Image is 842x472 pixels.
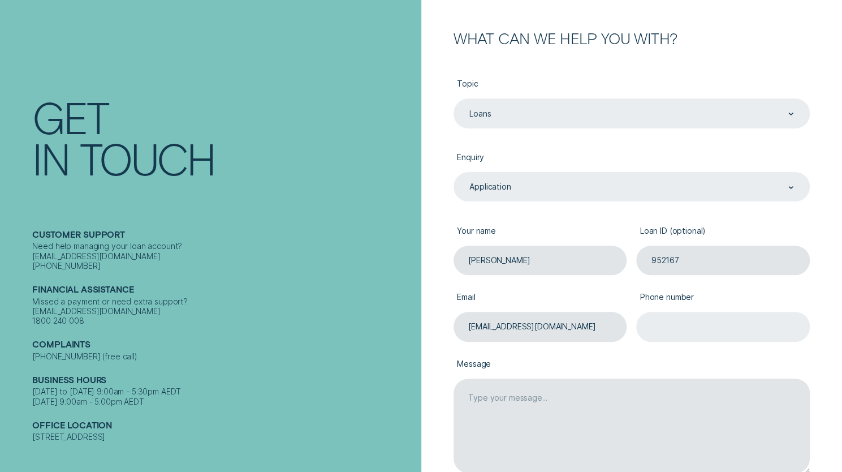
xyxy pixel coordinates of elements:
div: [STREET_ADDRESS] [32,432,416,442]
div: Loans [469,109,491,119]
h2: What can we help you with? [454,31,810,46]
h2: Complaints [32,339,416,352]
label: Message [454,351,810,379]
label: Loan ID (optional) [636,218,809,246]
div: Need help managing your loan account? [EMAIL_ADDRESS][DOMAIN_NAME] [PHONE_NUMBER] [32,242,416,271]
h2: Customer support [32,229,416,242]
h1: Get In Touch [32,96,416,179]
h2: Business Hours [32,375,416,388]
label: Email [454,285,627,312]
div: Application [469,182,511,192]
h2: Financial assistance [32,284,416,297]
h2: Office Location [32,420,416,433]
div: Get [32,96,108,138]
label: Phone number [636,285,809,312]
div: In [32,138,69,179]
div: [PHONE_NUMBER] (free call) [32,352,416,362]
label: Enquiry [454,145,810,172]
div: [DATE] to [DATE] 9:00am - 5:30pm AEDT [DATE] 9:00am - 5:00pm AEDT [32,387,416,407]
label: Topic [454,71,810,98]
div: Touch [80,138,214,179]
div: Missed a payment or need extra support? [EMAIL_ADDRESS][DOMAIN_NAME] 1800 240 008 [32,297,416,327]
label: Your name [454,218,627,246]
